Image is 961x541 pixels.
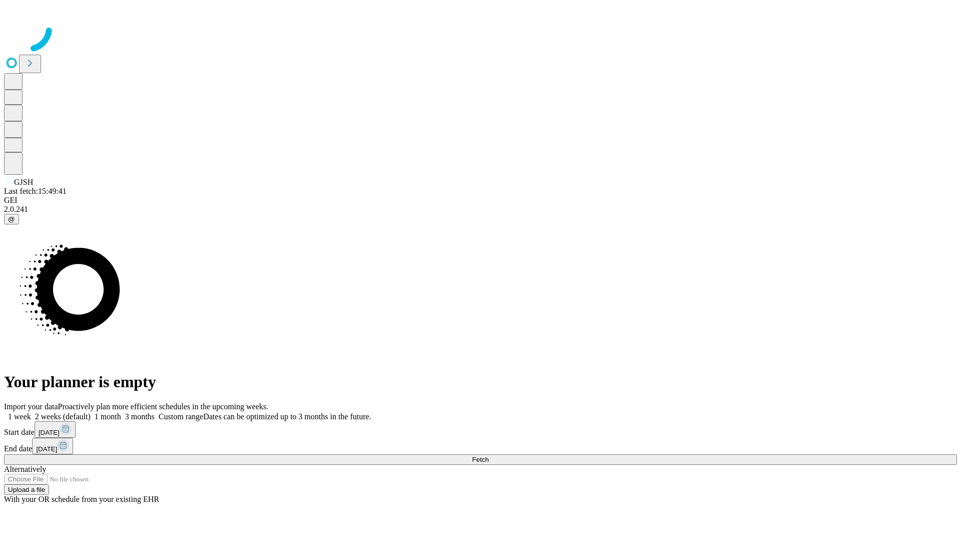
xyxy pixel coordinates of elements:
[4,438,957,454] div: End date
[39,429,60,436] span: [DATE]
[32,438,73,454] button: [DATE]
[472,456,489,463] span: Fetch
[35,421,76,438] button: [DATE]
[8,215,15,223] span: @
[4,205,957,214] div: 2.0.241
[4,454,957,465] button: Fetch
[125,412,155,421] span: 3 months
[4,421,957,438] div: Start date
[4,214,19,224] button: @
[14,178,33,186] span: GJSH
[36,445,57,453] span: [DATE]
[4,373,957,391] h1: Your planner is empty
[4,484,49,495] button: Upload a file
[95,412,121,421] span: 1 month
[4,187,67,195] span: Last fetch: 15:49:41
[159,412,203,421] span: Custom range
[4,402,58,411] span: Import your data
[4,196,957,205] div: GEI
[4,495,159,503] span: With your OR schedule from your existing EHR
[35,412,91,421] span: 2 weeks (default)
[4,465,46,473] span: Alternatively
[58,402,268,411] span: Proactively plan more efficient schedules in the upcoming weeks.
[8,412,31,421] span: 1 week
[203,412,371,421] span: Dates can be optimized up to 3 months in the future.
